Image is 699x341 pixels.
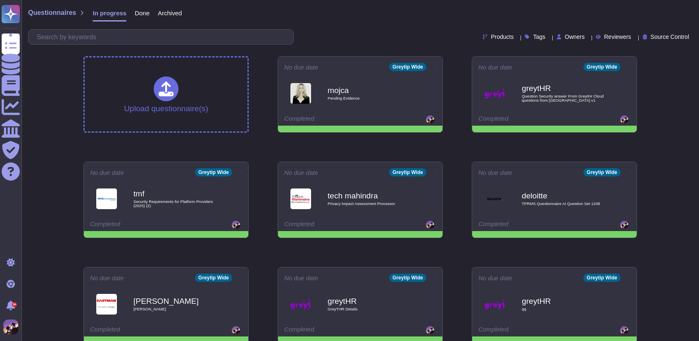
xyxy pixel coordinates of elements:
[232,326,240,334] img: user
[651,34,689,40] span: Source Control
[389,168,426,176] div: Greytip Wide
[426,326,434,334] img: user
[328,86,410,94] b: mojca
[290,294,311,315] img: Logo
[133,297,216,305] b: [PERSON_NAME]
[2,318,24,336] button: user
[620,326,628,334] img: user
[284,64,318,70] span: No due date
[620,115,628,124] img: user
[604,34,631,40] span: Reviewers
[28,10,76,16] span: Questionnaires
[232,221,240,229] img: user
[478,221,580,229] div: Completed
[478,326,580,334] div: Completed
[290,83,311,104] img: Logo
[133,200,216,207] span: Security Requirements for Platform Providers (2025) (2)
[124,76,208,112] div: Upload questionnaire(s)
[522,307,604,311] span: qq
[195,274,232,282] div: Greytip Wide
[583,274,621,282] div: Greytip Wide
[522,202,604,206] span: TPRMS Questionnaire AI Question Set 1208
[426,115,434,124] img: user
[533,34,545,40] span: Tags
[90,275,124,281] span: No due date
[93,10,126,16] span: In progress
[328,202,410,206] span: Privacy Impact Assessment Processor
[195,168,232,176] div: Greytip Wide
[485,188,505,209] img: Logo
[284,326,385,334] div: Completed
[478,275,512,281] span: No due date
[328,297,410,305] b: greytHR
[290,188,311,209] img: Logo
[3,320,18,334] img: user
[478,169,512,176] span: No due date
[389,274,426,282] div: Greytip Wide
[491,34,514,40] span: Products
[522,94,604,102] span: Question Security answer From GreytHr Cloud questions from [GEOGRAPHIC_DATA] v1
[478,64,512,70] span: No due date
[284,169,318,176] span: No due date
[485,294,505,315] img: Logo
[96,294,117,315] img: Logo
[565,34,585,40] span: Owners
[522,192,604,200] b: deloitte
[522,84,604,92] b: greytHR
[328,96,410,100] span: Pending Evidence
[389,63,426,71] div: Greytip Wide
[328,307,410,311] span: GreyTHR Details
[284,115,385,124] div: Completed
[478,115,580,124] div: Completed
[485,83,505,104] img: Logo
[620,221,628,229] img: user
[328,192,410,200] b: tech mahindra
[90,221,191,229] div: Completed
[12,302,17,307] div: 9+
[133,307,216,311] span: [PERSON_NAME]
[96,188,117,209] img: Logo
[135,10,150,16] span: Done
[158,10,182,16] span: Archived
[33,30,293,44] input: Search by keywords
[522,297,604,305] b: greytHR
[90,326,191,334] div: Completed
[133,190,216,198] b: tmf
[90,169,124,176] span: No due date
[284,275,318,281] span: No due date
[284,221,385,229] div: Completed
[583,63,621,71] div: Greytip Wide
[583,168,621,176] div: Greytip Wide
[426,221,434,229] img: user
